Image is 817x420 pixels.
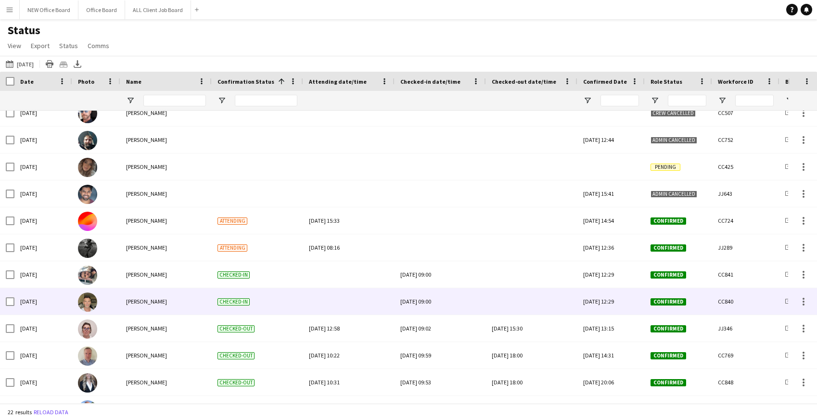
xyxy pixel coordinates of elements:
[78,266,97,285] img: Matthew Giles
[78,185,97,204] img: Tausif Patel
[126,271,167,278] span: [PERSON_NAME]
[400,288,480,315] div: [DATE] 09:00
[651,244,686,252] span: Confirmed
[126,298,167,305] span: [PERSON_NAME]
[14,369,72,395] div: [DATE]
[400,315,480,342] div: [DATE] 09:02
[577,180,645,207] div: [DATE] 15:41
[235,95,297,106] input: Confirmation Status Filter Input
[735,95,774,106] input: Workforce ID Filter Input
[78,78,94,85] span: Photo
[20,78,34,85] span: Date
[27,39,53,52] a: Export
[492,369,572,395] div: [DATE] 18:00
[14,207,72,234] div: [DATE]
[14,342,72,369] div: [DATE]
[78,293,97,312] img: Damian Lavelle
[492,78,556,85] span: Checked-out date/time
[72,58,83,70] app-action-btn: Export XLSX
[78,239,97,258] img: SCOTT MCKELLAR
[400,342,480,369] div: [DATE] 09:59
[217,78,274,85] span: Confirmation Status
[651,298,686,305] span: Confirmed
[217,244,247,252] span: Attending
[78,400,97,420] img: Manesh Maisuria
[44,58,55,70] app-action-btn: Print
[309,207,389,234] div: [DATE] 15:33
[309,342,389,369] div: [DATE] 10:22
[400,369,480,395] div: [DATE] 09:53
[217,325,255,332] span: Checked-out
[309,78,367,85] span: Attending date/time
[309,369,389,395] div: [DATE] 10:31
[651,78,682,85] span: Role Status
[55,39,82,52] a: Status
[4,58,36,70] button: [DATE]
[78,346,97,366] img: Marc Berwick
[712,234,779,261] div: JJ289
[58,58,69,70] app-action-btn: Crew files as ZIP
[651,110,696,117] span: Crew cancelled
[217,352,255,359] span: Checked-out
[712,261,779,288] div: CC841
[712,342,779,369] div: CC769
[400,78,460,85] span: Checked-in date/time
[126,217,167,224] span: [PERSON_NAME]
[126,136,167,143] span: [PERSON_NAME]
[651,191,697,198] span: Admin cancelled
[217,271,250,279] span: Checked-in
[14,315,72,342] div: [DATE]
[651,96,659,105] button: Open Filter Menu
[785,78,802,85] span: Board
[492,315,572,342] div: [DATE] 15:30
[78,131,97,150] img: Kris Byrne
[583,78,627,85] span: Confirmed Date
[718,78,753,85] span: Workforce ID
[600,95,639,106] input: Confirmed Date Filter Input
[577,207,645,234] div: [DATE] 14:54
[651,164,680,171] span: Pending
[78,158,97,177] img: Lydia Fay Deegan
[88,41,109,50] span: Comms
[577,315,645,342] div: [DATE] 13:15
[14,234,72,261] div: [DATE]
[217,298,250,305] span: Checked-in
[577,127,645,153] div: [DATE] 12:44
[32,407,70,418] button: Reload data
[400,261,480,288] div: [DATE] 09:00
[309,315,389,342] div: [DATE] 12:58
[577,234,645,261] div: [DATE] 12:36
[651,137,697,144] span: Admin cancelled
[126,325,167,332] span: [PERSON_NAME]
[668,95,706,106] input: Role Status Filter Input
[309,234,389,261] div: [DATE] 08:16
[78,0,125,19] button: Office Board
[78,319,97,339] img: Angela Flannery
[651,217,686,225] span: Confirmed
[651,325,686,332] span: Confirmed
[217,379,255,386] span: Checked-out
[577,369,645,395] div: [DATE] 20:06
[712,127,779,153] div: CC752
[712,100,779,126] div: CC507
[14,153,72,180] div: [DATE]
[126,244,167,251] span: [PERSON_NAME]
[651,379,686,386] span: Confirmed
[712,153,779,180] div: CC425
[126,96,135,105] button: Open Filter Menu
[712,315,779,342] div: JJ346
[126,190,167,197] span: [PERSON_NAME]
[126,109,167,116] span: [PERSON_NAME]
[14,261,72,288] div: [DATE]
[583,96,592,105] button: Open Filter Menu
[712,207,779,234] div: CC724
[651,271,686,279] span: Confirmed
[126,78,141,85] span: Name
[59,41,78,50] span: Status
[217,96,226,105] button: Open Filter Menu
[126,352,167,359] span: [PERSON_NAME]
[577,342,645,369] div: [DATE] 14:31
[78,104,97,123] img: Chris Hickie
[78,212,97,231] img: Grzegorz Wrobel
[20,0,78,19] button: NEW Office Board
